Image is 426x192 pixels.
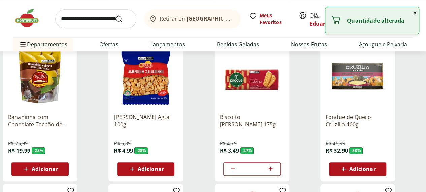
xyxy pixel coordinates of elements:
[260,12,291,26] span: Meus Favoritos
[326,147,348,154] span: R$ 32,90
[220,113,284,128] a: Biscoito [PERSON_NAME] 175g
[220,147,239,154] span: R$ 3,49
[326,44,390,108] img: Fondue de Queijo Cruzilia 400g
[217,40,259,49] a: Bebidas Geladas
[220,44,284,108] img: Biscoito Maizena Piraque 175g
[160,15,234,22] span: Retirar em
[114,147,133,154] span: R$ 4,99
[115,15,131,23] button: Submit Search
[8,44,72,108] img: Bananinha com Chocolate Tachão de Ubatuba 200g
[19,36,67,53] span: Departamentos
[32,147,45,154] span: - 23 %
[114,113,178,128] a: [PERSON_NAME] Agtal 100g
[32,166,58,172] span: Adicionar
[249,12,291,26] a: Meus Favoritos
[99,40,118,49] a: Ofertas
[326,113,390,128] a: Fondue de Queijo Cruzilia 400g
[309,20,332,27] a: Eduarda
[55,9,136,28] input: search
[150,40,185,49] a: Lançamentos
[326,140,345,147] span: R$ 46,99
[187,15,300,22] b: [GEOGRAPHIC_DATA]/[GEOGRAPHIC_DATA]
[117,162,174,176] button: Adicionar
[359,40,407,49] a: Açougue e Peixaria
[114,140,131,147] span: R$ 6,89
[309,11,339,28] span: Olá,
[347,17,414,24] p: Quantidade alterada
[291,40,327,49] a: Nossas Frutas
[220,140,237,147] span: R$ 4,79
[19,36,27,53] button: Menu
[134,147,148,154] span: - 28 %
[8,113,72,128] a: Bananinha com Chocolate Tachão de Ubatuba 200g
[8,140,28,147] span: R$ 25,99
[349,147,363,154] span: - 30 %
[114,44,178,108] img: Amendoim Salgadinho Agtal 100g
[411,7,419,19] button: Fechar notificação
[138,166,164,172] span: Adicionar
[240,147,254,154] span: - 27 %
[144,9,241,28] button: Retirar em[GEOGRAPHIC_DATA]/[GEOGRAPHIC_DATA]
[329,162,386,176] button: Adicionar
[13,8,47,28] img: Hortifruti
[11,162,69,176] button: Adicionar
[349,166,375,172] span: Adicionar
[8,147,30,154] span: R$ 19,99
